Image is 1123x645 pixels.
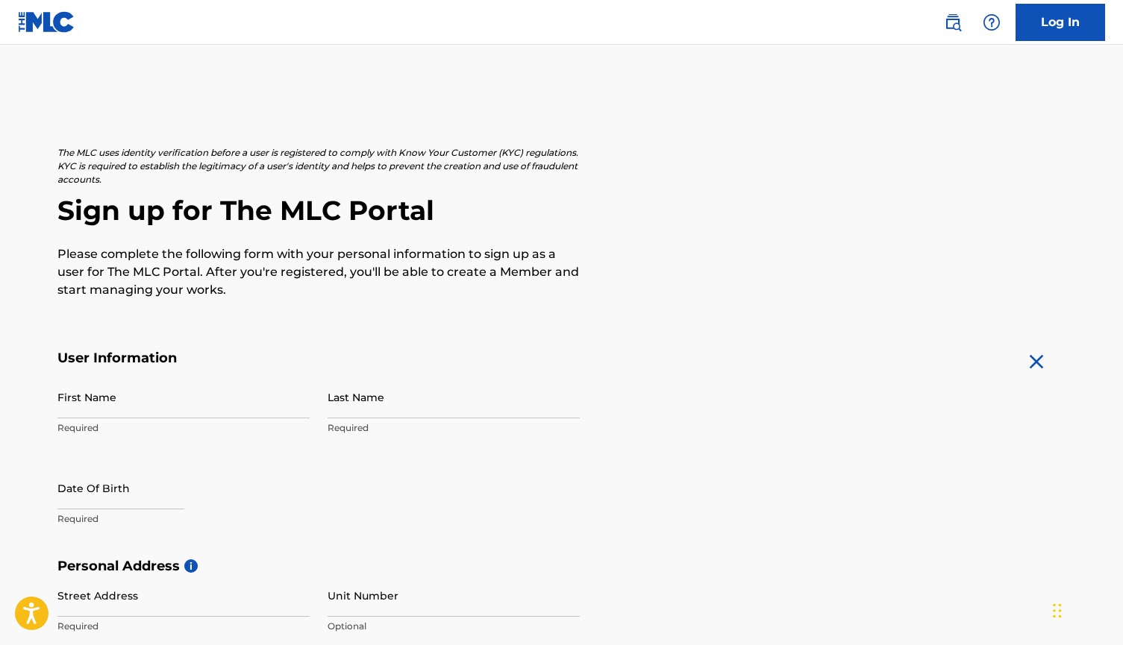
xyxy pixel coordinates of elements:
a: Public Search [938,7,968,37]
p: The MLC uses identity verification before a user is registered to comply with Know Your Customer ... [57,146,580,186]
div: Help [977,7,1007,37]
h2: Sign up for The MLC Portal [57,194,1066,227]
img: search [944,13,962,31]
p: Required [57,512,310,526]
a: Log In [1016,4,1105,41]
div: Drag [1053,588,1062,633]
img: close [1025,350,1048,374]
iframe: Chat Widget [1048,573,1123,645]
p: Please complete the following form with your personal information to sign up as a user for The ML... [57,245,580,299]
p: Required [57,421,310,435]
p: Required [57,620,310,633]
p: Optional [328,620,580,633]
span: i [184,559,198,573]
h5: User Information [57,350,580,367]
img: MLC Logo [18,11,75,33]
h5: Personal Address [57,558,1066,575]
img: help [983,13,1001,31]
p: Required [328,421,580,435]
